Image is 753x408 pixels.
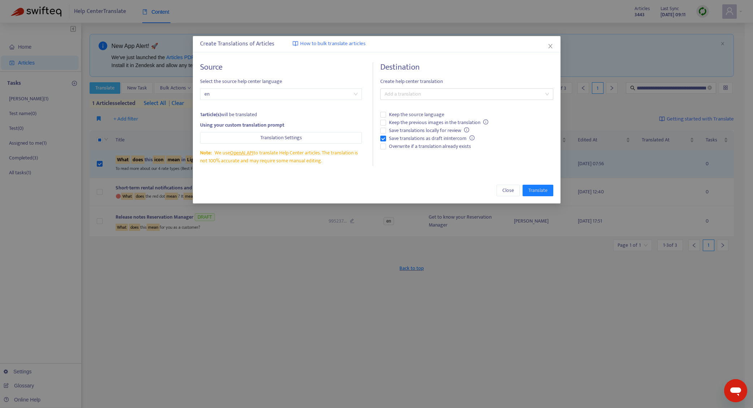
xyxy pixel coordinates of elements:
[200,78,362,85] span: Select the source help center language
[200,132,362,144] button: Translation Settings
[200,149,212,157] span: Note:
[260,134,302,142] span: Translation Settings
[724,379,747,402] iframe: Button to launch messaging window
[386,127,472,135] span: Save translations locally for review
[469,135,474,140] span: info-circle
[293,41,298,47] img: image-link
[386,135,477,142] span: Save translations as draft in Intercom
[230,149,253,157] a: OpenAI API
[547,43,553,49] span: close
[386,111,447,119] span: Keep the source language
[386,142,474,150] span: Overwrite if a translation already exists
[293,40,365,48] a: How to bulk translate articles
[496,185,519,196] button: Close
[200,110,221,119] strong: 1 article(s)
[300,40,365,48] span: How to bulk translate articles
[386,119,491,127] span: Keep the previous images in the translation
[200,149,362,165] div: We use to translate Help Center articles. The translation is not 100% accurate and may require so...
[522,185,553,196] button: Translate
[200,62,362,72] h4: Source
[380,62,553,72] h4: Destination
[464,127,469,132] span: info-circle
[546,42,554,50] button: Close
[380,78,553,85] span: Create help center translation
[200,111,362,119] div: will be translated
[483,119,488,124] span: info-circle
[200,40,553,48] div: Create Translations of Articles
[204,89,358,100] span: en
[502,187,514,194] span: Close
[200,121,362,129] div: Using your custom translation prompt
